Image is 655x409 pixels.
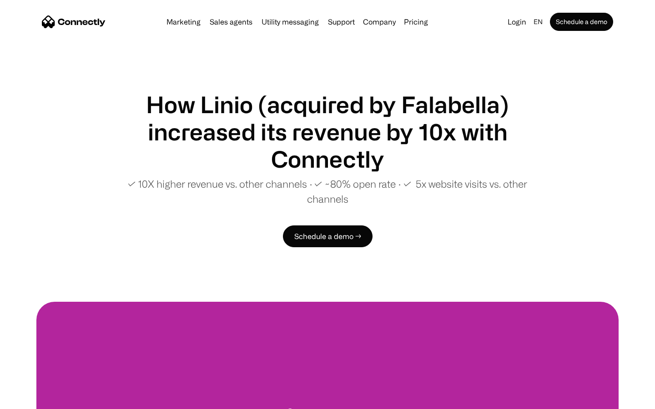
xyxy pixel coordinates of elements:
[258,18,322,25] a: Utility messaging
[363,15,396,28] div: Company
[163,18,204,25] a: Marketing
[18,393,55,406] ul: Language list
[206,18,256,25] a: Sales agents
[109,91,546,173] h1: How Linio (acquired by Falabella) increased its revenue by 10x with Connectly
[534,15,543,28] div: en
[400,18,432,25] a: Pricing
[9,392,55,406] aside: Language selected: English
[550,13,613,31] a: Schedule a demo
[324,18,358,25] a: Support
[283,225,373,247] a: Schedule a demo →
[109,176,546,206] p: ✓ 10X higher revenue vs. other channels ∙ ✓ ~80% open rate ∙ ✓ 5x website visits vs. other channels
[504,15,530,28] a: Login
